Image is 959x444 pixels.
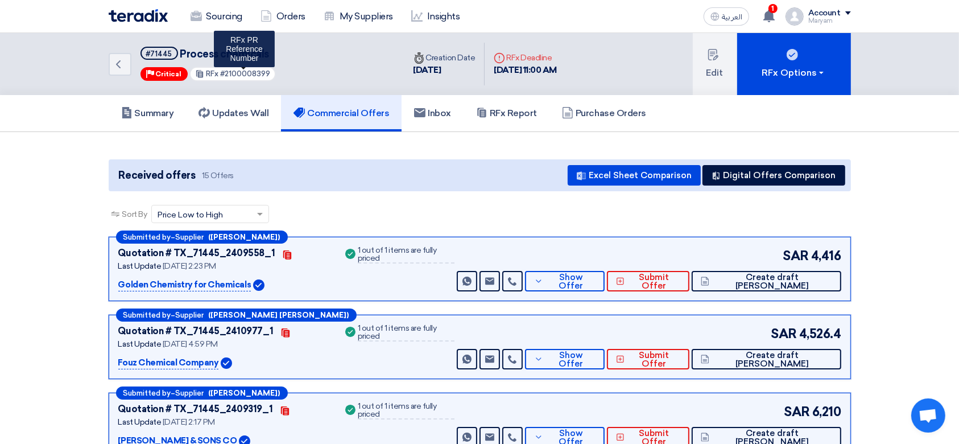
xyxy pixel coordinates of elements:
[180,48,269,60] span: Process chemicals
[811,246,841,265] span: 4,416
[476,108,537,119] h5: RFx Report
[209,389,280,397] b: ([PERSON_NAME])
[118,402,273,416] div: Quotation # TX_71445_2409319_1
[812,402,841,421] span: 6,210
[116,387,288,400] div: –
[546,273,596,290] span: Show Offer
[464,95,549,131] a: RFx Report
[221,357,232,369] img: Verified Account
[220,69,270,78] span: #2100008399
[116,231,288,244] div: –
[799,324,841,343] span: 4,526.4
[118,324,274,338] div: Quotation # TX_71445_2410977_1
[784,402,810,421] span: SAR
[693,33,737,95] button: Edit
[199,108,268,119] h5: Updates Wall
[281,95,402,131] a: Commercial Offers
[562,108,646,119] h5: Purchase Orders
[402,4,469,29] a: Insights
[525,271,605,291] button: Show Offer
[294,108,389,119] h5: Commercial Offers
[549,95,659,131] a: Purchase Orders
[315,4,402,29] a: My Suppliers
[116,309,357,322] div: –
[808,9,841,18] div: Account
[911,398,945,433] div: Open chat
[414,64,476,77] div: [DATE]
[118,339,162,349] span: Last Update
[546,351,596,368] span: Show Offer
[140,47,276,61] h5: Process chemicals
[214,31,275,67] div: RFx PR Reference Number
[786,7,804,26] img: profile_test.png
[123,311,171,319] span: Submitted by
[121,108,174,119] h5: Summary
[627,273,680,290] span: Submit Offer
[762,66,826,80] div: RFx Options
[118,246,275,260] div: Quotation # TX_71445_2409558_1
[494,64,557,77] div: [DATE] 11:00 AM
[358,246,454,264] div: 1 out of 1 items are fully priced
[123,389,171,397] span: Submitted by
[156,70,182,78] span: Critical
[627,351,680,368] span: Submit Offer
[158,209,223,221] span: Price Low to High
[568,165,701,186] button: Excel Sheet Comparison
[122,208,147,220] span: Sort By
[163,339,218,349] span: [DATE] 4:59 PM
[607,349,689,369] button: Submit Offer
[525,349,605,369] button: Show Offer
[702,165,845,186] button: Digital Offers Comparison
[414,52,476,64] div: Creation Date
[176,233,204,241] span: Supplier
[358,324,454,342] div: 1 out of 1 items are fully priced
[176,389,204,397] span: Supplier
[402,95,464,131] a: Inbox
[607,271,689,291] button: Submit Offer
[712,351,832,368] span: Create draft [PERSON_NAME]
[808,18,851,24] div: Maryam
[722,13,742,21] span: العربية
[494,52,557,64] div: RFx Deadline
[163,417,215,427] span: [DATE] 2:17 PM
[202,170,234,181] span: 15 Offers
[692,271,841,291] button: Create draft [PERSON_NAME]
[358,402,454,420] div: 1 out of 1 items are fully priced
[163,261,216,271] span: [DATE] 2:23 PM
[251,4,315,29] a: Orders
[209,233,280,241] b: ([PERSON_NAME])
[123,233,171,241] span: Submitted by
[186,95,281,131] a: Updates Wall
[253,279,264,291] img: Verified Account
[109,95,187,131] a: Summary
[181,4,251,29] a: Sourcing
[783,246,809,265] span: SAR
[118,417,162,427] span: Last Update
[771,324,797,343] span: SAR
[768,4,778,13] span: 1
[119,168,196,183] span: Received offers
[414,108,451,119] h5: Inbox
[176,311,204,319] span: Supplier
[109,9,168,22] img: Teradix logo
[704,7,749,26] button: العربية
[209,311,349,319] b: ([PERSON_NAME] [PERSON_NAME])
[737,33,851,95] button: RFx Options
[712,273,832,290] span: Create draft [PERSON_NAME]
[118,356,219,370] p: Fouz Chemical Company
[118,278,251,292] p: Golden Chemistry for Chemicals
[118,261,162,271] span: Last Update
[146,50,172,57] div: #71445
[692,349,841,369] button: Create draft [PERSON_NAME]
[206,69,218,78] span: RFx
